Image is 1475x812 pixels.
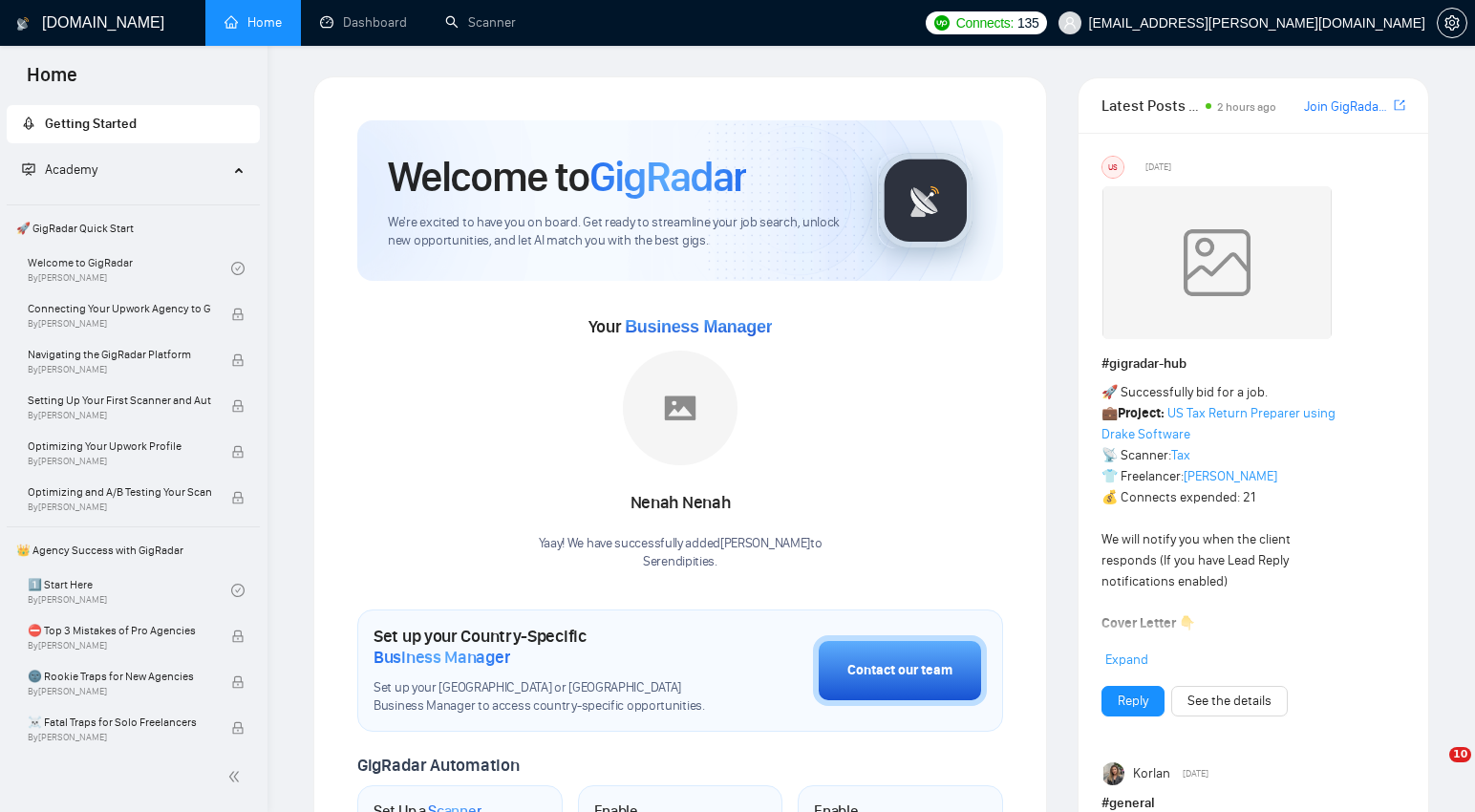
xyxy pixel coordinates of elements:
span: Latest Posts from the GigRadar Community [1101,94,1200,118]
span: setting [1438,15,1466,31]
span: Getting Started [45,116,137,132]
div: Yaay! We have successfully added [PERSON_NAME] to [539,535,823,571]
a: US Tax Return Preparer using Drake Software [1101,405,1336,442]
span: By [PERSON_NAME] [28,686,211,697]
img: weqQh+iSagEgQAAAABJRU5ErkJggg== [1102,186,1332,339]
h1: Welcome to [388,151,746,203]
span: By [PERSON_NAME] [28,410,211,421]
span: Korlan [1133,763,1170,784]
span: Home [11,61,93,101]
a: [PERSON_NAME] [1184,468,1277,484]
div: US [1102,157,1123,178]
a: Tax [1171,447,1190,463]
iframe: Intercom live chat [1410,747,1456,793]
span: 2 hours ago [1217,100,1276,114]
span: Connecting Your Upwork Agency to GigRadar [28,299,211,318]
span: check-circle [231,584,245,597]
img: placeholder.png [623,351,737,465]
span: 🌚 Rookie Traps for New Agencies [28,667,211,686]
a: homeHome [224,14,282,31]
img: Korlan [1103,762,1126,785]
span: double-left [227,767,246,786]
a: searchScanner [445,14,516,31]
span: ☠️ Fatal Traps for Solo Freelancers [28,713,211,732]
span: 🚀 GigRadar Quick Start [9,209,258,247]
span: check-circle [231,262,245,275]
span: lock [231,491,245,504]
span: lock [231,630,245,643]
span: lock [231,399,245,413]
button: See the details [1171,686,1288,716]
div: Nenah Nenah [539,487,823,520]
span: Academy [22,161,97,178]
span: Business Manager [374,647,510,668]
span: 10 [1449,747,1471,762]
span: Connects: [956,12,1014,33]
span: lock [231,675,245,689]
span: By [PERSON_NAME] [28,640,211,652]
span: lock [231,445,245,459]
span: Set up your [GEOGRAPHIC_DATA] or [GEOGRAPHIC_DATA] Business Manager to access country-specific op... [374,679,717,716]
h1: # gigradar-hub [1101,353,1405,374]
span: Business Manager [625,317,772,336]
button: Contact our team [813,635,987,706]
strong: Project: [1118,405,1165,421]
p: Serendipities . [539,553,823,571]
span: lock [231,353,245,367]
span: user [1063,16,1077,30]
li: Getting Started [7,105,260,143]
img: upwork-logo.png [934,15,950,31]
span: lock [231,308,245,321]
a: dashboardDashboard [320,14,407,31]
a: Welcome to GigRadarBy[PERSON_NAME] [28,247,231,289]
img: gigradar-logo.png [878,153,973,248]
a: Join GigRadar Slack Community [1304,96,1390,118]
span: Expand [1105,652,1148,668]
span: By [PERSON_NAME] [28,456,211,467]
a: See the details [1187,691,1272,712]
span: lock [231,721,245,735]
span: [DATE] [1145,159,1171,176]
span: Academy [45,161,97,178]
a: export [1394,96,1405,115]
span: fund-projection-screen [22,162,35,176]
span: GigRadar Automation [357,755,519,776]
span: Your [588,316,773,337]
strong: Cover Letter 👇 [1101,615,1195,631]
span: Navigating the GigRadar Platform [28,345,211,364]
span: GigRadar [589,151,746,203]
span: By [PERSON_NAME] [28,318,211,330]
button: Reply [1101,686,1165,716]
span: Optimizing Your Upwork Profile [28,437,211,456]
span: ⛔ Top 3 Mistakes of Pro Agencies [28,621,211,640]
a: 1️⃣ Start HereBy[PERSON_NAME] [28,569,231,611]
span: By [PERSON_NAME] [28,502,211,513]
a: Reply [1118,691,1148,712]
img: logo [16,9,30,39]
span: 135 [1017,12,1038,33]
span: [DATE] [1183,765,1208,782]
div: Contact our team [847,660,952,681]
span: export [1394,97,1405,113]
h1: Set up your Country-Specific [374,626,717,668]
span: Optimizing and A/B Testing Your Scanner for Better Results [28,482,211,502]
span: Setting Up Your First Scanner and Auto-Bidder [28,391,211,410]
span: We're excited to have you on board. Get ready to streamline your job search, unlock new opportuni... [388,214,846,250]
span: 👑 Agency Success with GigRadar [9,531,258,569]
span: rocket [22,117,35,130]
button: setting [1437,8,1467,38]
span: By [PERSON_NAME] [28,364,211,375]
span: By [PERSON_NAME] [28,732,211,743]
a: setting [1437,15,1467,31]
